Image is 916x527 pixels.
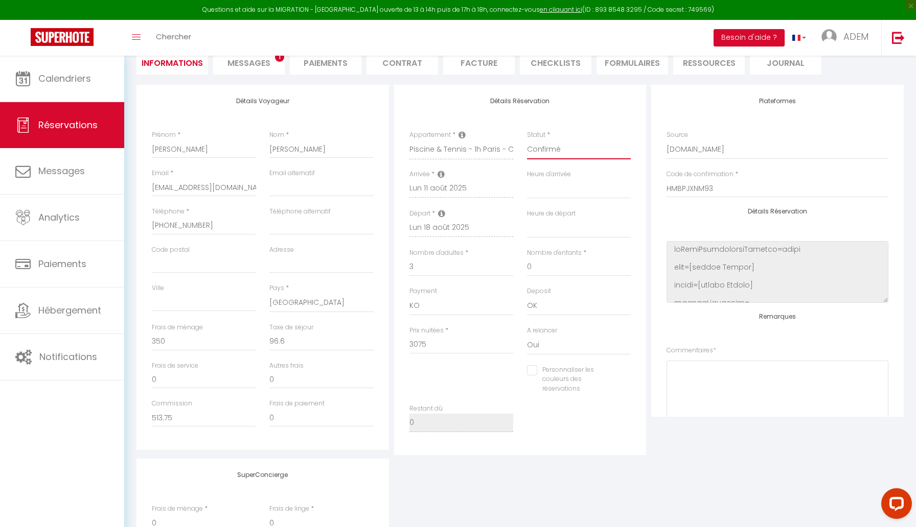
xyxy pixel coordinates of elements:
[38,304,101,317] span: Hébergement
[269,323,313,332] label: Taxe de séjour
[367,50,438,75] li: Contrat
[269,169,315,178] label: Email alternatif
[667,313,888,320] h4: Remarques
[152,504,203,514] label: Frais de ménage
[152,399,192,409] label: Commission
[269,361,304,371] label: Autres frais
[269,207,331,217] label: Téléphone alternatif
[527,130,545,140] label: Statut
[269,283,284,293] label: Pays
[136,50,208,75] li: Informations
[152,130,176,140] label: Prénom
[38,257,86,270] span: Paiements
[667,346,716,355] label: Commentaires
[527,326,557,336] label: A relancer
[269,245,294,255] label: Adresse
[152,98,374,105] h4: Détails Voyageur
[152,169,169,178] label: Email
[667,98,888,105] h4: Plateformes
[409,326,444,336] label: Prix nuitées
[38,211,80,224] span: Analytics
[156,31,191,42] span: Chercher
[152,361,198,371] label: Frais de service
[152,245,190,255] label: Code postal
[527,248,582,258] label: Nombre d'enfants
[597,50,668,75] li: FORMULAIRES
[673,50,745,75] li: Ressources
[409,209,430,219] label: Départ
[409,248,464,258] label: Nombre d'adultes
[409,130,451,140] label: Appartement
[152,323,203,332] label: Frais de ménage
[31,28,94,46] img: Super Booking
[843,30,868,43] span: ADEM
[39,350,97,363] span: Notifications
[269,399,325,409] label: Frais de paiement
[38,72,91,85] span: Calendriers
[873,484,916,527] iframe: LiveChat chat widget
[667,130,688,140] label: Source
[269,504,309,514] label: Frais de linge
[409,170,430,179] label: Arrivée
[527,170,571,179] label: Heure d'arrivée
[148,20,199,56] a: Chercher
[275,53,284,62] span: 1
[527,209,576,219] label: Heure de départ
[750,50,821,75] li: Journal
[227,57,270,69] span: Messages
[520,50,591,75] li: CHECKLISTS
[409,286,437,296] label: Payment
[821,29,837,44] img: ...
[38,118,98,131] span: Réservations
[527,286,551,296] label: Deposit
[152,471,374,478] h4: SuperConcierge
[892,31,905,44] img: logout
[667,208,888,215] h4: Détails Réservation
[667,170,734,179] label: Code de confirmation
[540,5,582,14] a: en cliquant ici
[152,283,164,293] label: Ville
[409,404,443,414] label: Restant dû
[443,50,515,75] li: Facture
[152,207,185,217] label: Téléphone
[714,29,785,46] button: Besoin d'aide ?
[814,20,881,56] a: ... ADEM
[409,98,631,105] h4: Détails Réservation
[269,130,284,140] label: Nom
[290,50,361,75] li: Paiements
[38,164,85,177] span: Messages
[537,365,619,394] label: Personnaliser les couleurs des réservations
